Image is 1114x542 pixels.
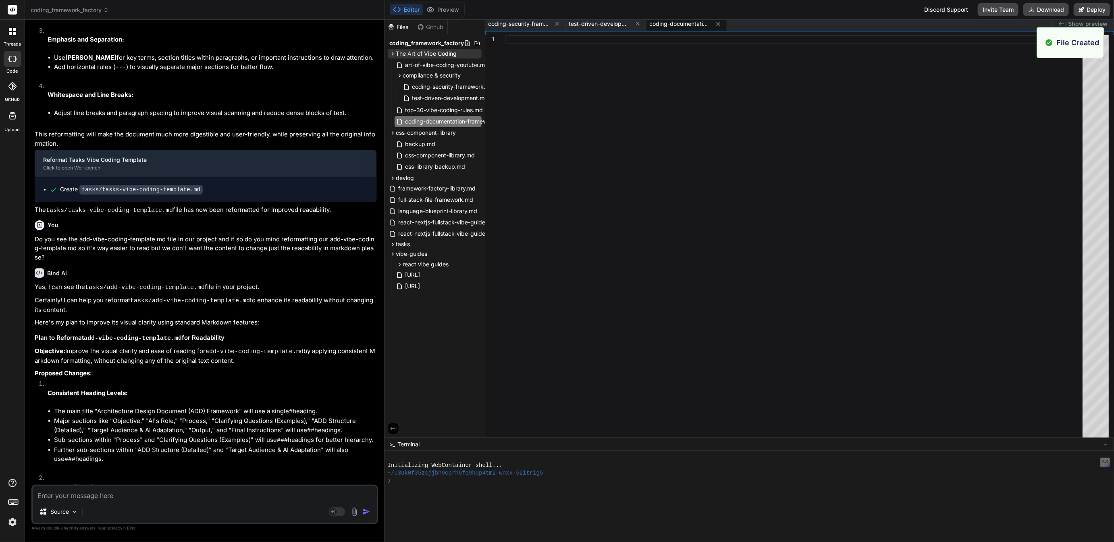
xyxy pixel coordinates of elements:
p: Source [50,508,69,516]
img: alert [1045,37,1053,48]
span: ~/u3uk0f35zsjjbn9cprh6fq9h0p4tm2-wnxx-52itrig5 [388,469,543,477]
p: Certainly! I can help you reformat to enhance its readability without changing its content. [35,296,376,315]
code: ## [307,427,314,434]
button: Deploy [1074,3,1110,16]
button: Download [1023,3,1069,16]
span: css-library-backup.md [405,162,466,172]
button: Reformat Tasks Vibe Coding TemplateClick to open Workbench [35,150,363,177]
span: react-nextjs-fullstack-vibe-guide.yaml [398,229,501,239]
button: Invite Team [978,3,1018,16]
img: Pick Models [71,509,78,515]
code: tasks/tasks-vibe-coding-template.md [79,185,203,195]
span: − [1103,440,1108,448]
span: The Art of Vibe Coding [396,50,457,58]
strong: Objective: [35,347,65,355]
code: add-vibe-coding-template.md [84,335,182,342]
img: attachment [350,507,359,517]
span: css-component-library [396,129,456,137]
img: icon [362,508,370,516]
strong: Whitespace and Line Breaks: [48,91,133,98]
strong: Proposed Changes: [35,369,92,377]
span: test-driven-development.md [569,20,630,28]
li: The main title "Architecture Design Document (ADD) Framework" will use a single heading. [54,407,376,417]
span: coding-documentation-framework.md [650,20,710,28]
div: 1 [485,35,495,44]
strong: [PERSON_NAME] [65,54,116,61]
li: Further sub-sections within "ADD Structure (Detailed)" and "Target Audience & AI Adaptation" will... [54,446,376,465]
div: Click to open Workbench [43,165,355,171]
h3: Plan to Reformat for Readability [35,333,376,343]
button: Preview [423,4,463,15]
li: Adjust line breaks and paragraph spacing to improve visual scanning and reduce dense blocks of text. [54,109,376,118]
code: tasks/add-vibe-coding-template.md [85,284,205,291]
span: framework-factory-library.md [398,184,477,193]
span: top-30-vibe-coding-rules.md [405,105,484,115]
span: >_ [389,440,395,448]
span: full-stack-file-framework.md [398,195,474,205]
code: tasks/tasks-vibe-coding-template.md [46,207,173,214]
code: ### [64,456,75,463]
span: compliance & security [403,71,461,80]
span: coding-security-framework.md [412,82,495,92]
span: coding-security-framework.md [488,20,549,28]
span: language-blueprint-library.md [398,206,478,216]
li: Major sections like "Objective," "AI's Role," "Process," "Clarifying Questions (Examples)," "ADD ... [54,416,376,435]
span: devlog [396,174,414,182]
div: Create [60,185,203,194]
div: Discord Support [919,3,973,16]
span: ❯ [388,477,391,485]
code: ### [277,437,288,444]
div: Reformat Tasks Vibe Coding Template [43,156,355,164]
label: code [7,68,18,75]
span: Initializing WebContainer shell... [388,462,503,469]
span: coding_framework_factory [389,39,464,47]
span: coding_framework_factory [31,6,109,14]
span: coding-documentation-framework.md [405,117,507,126]
span: tasks [396,240,410,248]
span: Terminal [398,440,420,448]
div: Files [384,23,414,31]
span: css-component-library.md [405,151,476,160]
code: add-vibe-coding-template.md [206,348,303,355]
div: Github [414,23,447,31]
p: This reformatting will make the document much more digestible and user-friendly, while preserving... [35,130,376,148]
label: GitHub [5,96,20,103]
span: test-driven-development.md [412,93,489,103]
button: Editor [390,4,423,15]
p: File Created [1056,37,1099,48]
strong: Emphasis and Separation: [48,36,124,43]
li: Add horizontal rules ( ) to visually separate major sections for better flow. [54,63,376,73]
img: settings [6,515,19,529]
code: --- [115,64,126,71]
p: Improve the visual clarity and ease of reading for by applying consistent Markdown formatting, wi... [35,347,376,366]
code: # [289,408,293,415]
p: Here's my plan to improve its visual clarity using standard Markdown features: [35,318,376,327]
span: react vibe guides [403,260,449,268]
li: Sub-sections within "Process" and "Clarifying Questions (Examples)" will use headings for better ... [54,435,376,446]
span: vibe-guides [396,250,428,258]
span: [URL] [405,270,421,280]
span: privacy [108,525,123,530]
p: Do you see the add-vibe-coding-template.md file in our project and if so do you mind reformatting... [35,235,376,262]
h6: Bind AI [47,269,67,277]
strong: Consistent Heading Levels: [48,389,128,397]
span: Show preview [1068,20,1108,28]
span: art-of-vibe-coding-youtube.md [405,60,490,70]
span: react-nextjs-fullstack-vibe-guide-breakdown.md [398,218,529,227]
button: − [1102,438,1109,451]
label: Upload [5,126,20,133]
code: tasks/add-vibe-coding-template.md [130,297,250,304]
p: Always double-check its answers. Your in Bind [31,524,378,532]
label: threads [4,41,21,48]
p: The file has now been reformatted for improved readability. [35,205,376,216]
strong: Standardized Lists: [48,483,104,491]
span: [URL] [405,281,421,291]
p: Yes, I can see the file in your project. [35,283,376,293]
h6: You [48,221,58,229]
li: Use for key terms, section titles within paragraphs, or important instructions to draw attention. [54,53,376,63]
span: backup.md [405,139,436,149]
